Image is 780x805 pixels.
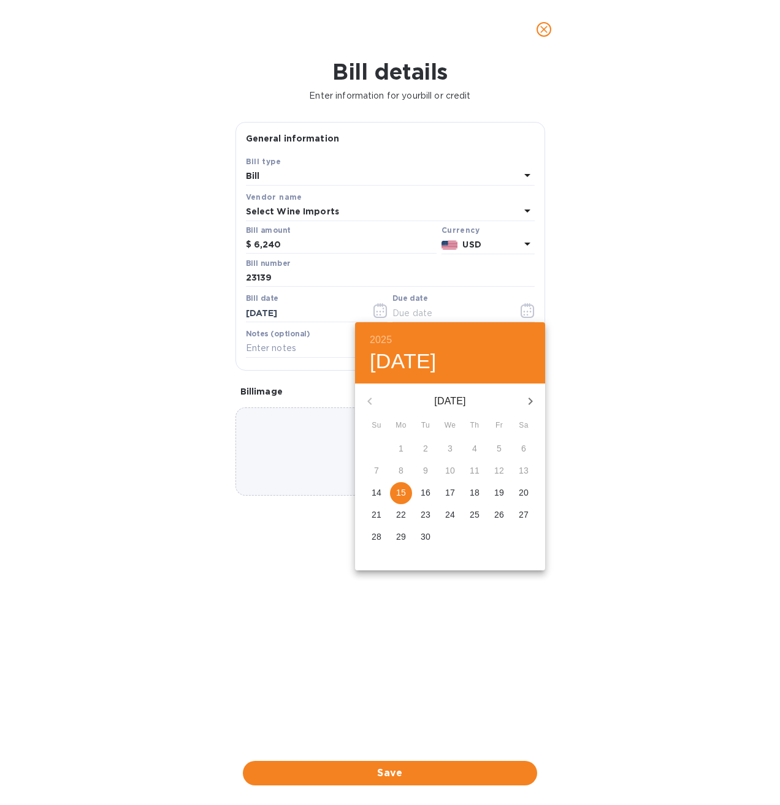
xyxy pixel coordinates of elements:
p: 30 [421,531,430,543]
span: We [439,420,461,432]
button: 14 [365,482,388,504]
span: Mo [390,420,412,432]
button: [DATE] [370,349,437,374]
span: Sa [513,420,535,432]
p: 20 [519,486,529,499]
p: 28 [372,531,381,543]
button: 30 [415,526,437,548]
button: 24 [439,504,461,526]
p: 24 [445,508,455,521]
button: 25 [464,504,486,526]
button: 27 [513,504,535,526]
span: Su [365,420,388,432]
button: 28 [365,526,388,548]
p: 21 [372,508,381,521]
button: 20 [513,482,535,504]
span: Th [464,420,486,432]
button: 22 [390,504,412,526]
p: 25 [470,508,480,521]
button: 21 [365,504,388,526]
span: Fr [488,420,510,432]
p: 22 [396,508,406,521]
p: 18 [470,486,480,499]
p: 19 [494,486,504,499]
button: 2025 [370,331,392,349]
p: 26 [494,508,504,521]
p: 14 [372,486,381,499]
button: 18 [464,482,486,504]
p: 27 [519,508,529,521]
span: Tu [415,420,437,432]
p: 17 [445,486,455,499]
button: 17 [439,482,461,504]
button: 29 [390,526,412,548]
p: [DATE] [384,394,516,409]
button: 16 [415,482,437,504]
p: 29 [396,531,406,543]
button: 23 [415,504,437,526]
p: 15 [396,486,406,499]
button: 15 [390,482,412,504]
p: 16 [421,486,430,499]
p: 23 [421,508,430,521]
button: 19 [488,482,510,504]
button: 26 [488,504,510,526]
